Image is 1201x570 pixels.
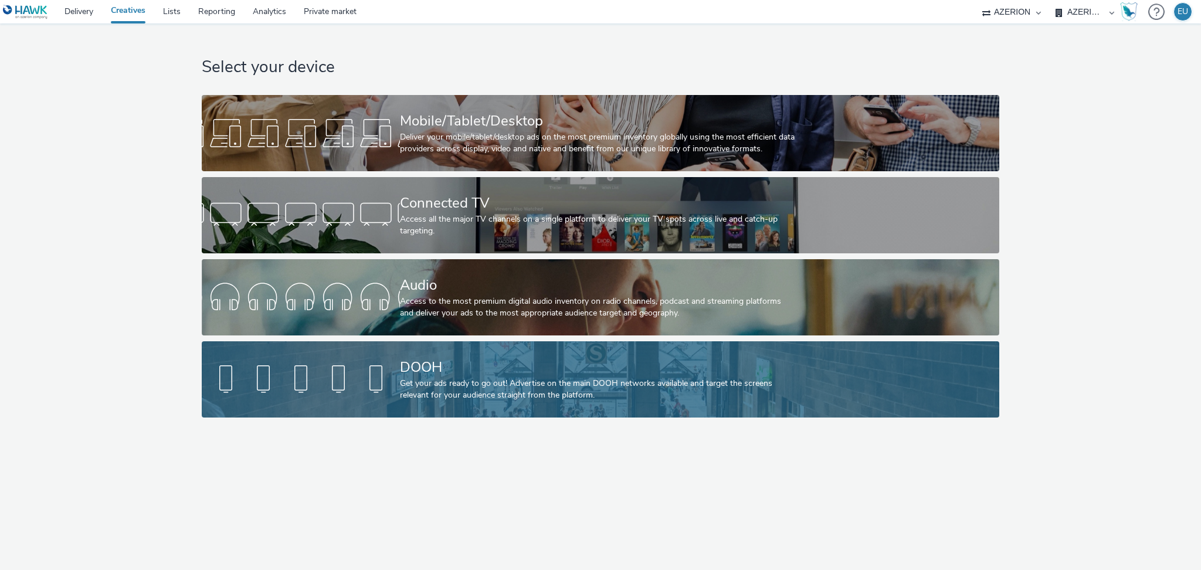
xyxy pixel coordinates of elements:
div: Access to the most premium digital audio inventory on radio channels, podcast and streaming platf... [400,296,796,320]
a: Hawk Academy [1120,2,1142,21]
div: Audio [400,275,796,296]
a: Mobile/Tablet/DesktopDeliver your mobile/tablet/desktop ads on the most premium inventory globall... [202,95,1000,171]
div: Access all the major TV channels on a single platform to deliver your TV spots across live and ca... [400,213,796,238]
div: Deliver your mobile/tablet/desktop ads on the most premium inventory globally using the most effi... [400,131,796,155]
img: Hawk Academy [1120,2,1138,21]
div: EU [1178,3,1188,21]
h1: Select your device [202,56,1000,79]
a: AudioAccess to the most premium digital audio inventory on radio channels, podcast and streaming ... [202,259,1000,335]
div: Get your ads ready to go out! Advertise on the main DOOH networks available and target the screen... [400,378,796,402]
img: undefined Logo [3,5,48,19]
div: Connected TV [400,193,796,213]
div: Mobile/Tablet/Desktop [400,111,796,131]
div: DOOH [400,357,796,378]
a: DOOHGet your ads ready to go out! Advertise on the main DOOH networks available and target the sc... [202,341,1000,418]
a: Connected TVAccess all the major TV channels on a single platform to deliver your TV spots across... [202,177,1000,253]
